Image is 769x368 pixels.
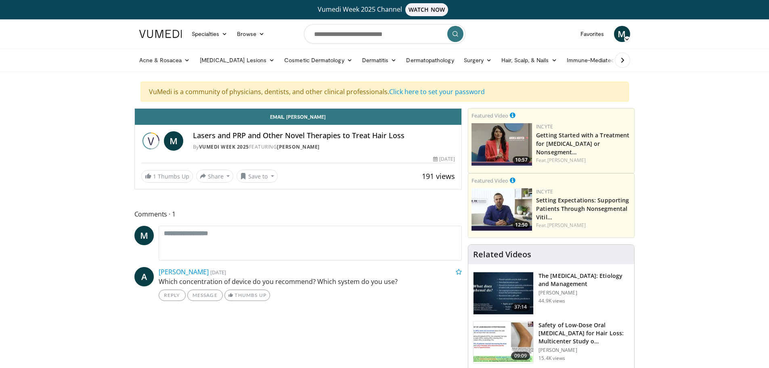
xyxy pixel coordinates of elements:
[536,157,631,164] div: Feat.
[513,156,530,164] span: 10:57
[433,156,455,163] div: [DATE]
[471,123,532,166] img: e02a99de-beb8-4d69-a8cb-018b1ffb8f0c.png.150x105_q85_crop-smart_upscale.jpg
[539,298,565,304] p: 44.9K views
[536,196,629,221] a: Setting Expectations: Supporting Patients Through Nonsegmental Vitil…
[195,52,280,68] a: [MEDICAL_DATA] Lesions
[614,26,630,42] a: M
[159,267,209,276] a: [PERSON_NAME]
[471,188,532,231] a: 12:50
[511,352,530,360] span: 09:09
[401,52,459,68] a: Dermatopathology
[547,222,586,229] a: [PERSON_NAME]
[140,3,629,16] a: Vumedi Week 2025 ChannelWATCH NOW
[511,303,530,311] span: 37:14
[539,321,629,345] h3: Safety of Low-Dose Oral [MEDICAL_DATA] for Hair Loss: Multicenter Study o…
[277,143,320,150] a: [PERSON_NAME]
[187,26,233,42] a: Specialties
[279,52,357,68] a: Cosmetic Dermatology
[141,131,161,151] img: Vumedi Week 2025
[547,157,586,164] a: [PERSON_NAME]
[134,52,195,68] a: Acne & Rosacea
[539,272,629,288] h3: The [MEDICAL_DATA]: Etiology and Management
[473,250,531,259] h4: Related Videos
[232,26,269,42] a: Browse
[471,188,532,231] img: 98b3b5a8-6d6d-4e32-b979-fd4084b2b3f2.png.150x105_q85_crop-smart_upscale.jpg
[536,123,553,130] a: Incyte
[539,347,629,353] p: [PERSON_NAME]
[224,290,270,301] a: Thumbs Up
[199,143,249,150] a: Vumedi Week 2025
[134,209,462,219] span: Comments 1
[134,267,154,286] a: A
[139,30,182,38] img: VuMedi Logo
[164,131,183,151] a: M
[159,277,462,286] p: Which concentration of device do you recommend? Which system do you use?
[536,131,629,156] a: Getting Started with a Treatment for [MEDICAL_DATA] or Nonsegment…
[357,52,402,68] a: Dermatitis
[140,82,629,102] div: VuMedi is a community of physicians, dentists, and other clinical professionals.
[459,52,497,68] a: Surgery
[576,26,609,42] a: Favorites
[210,269,226,276] small: [DATE]
[134,226,154,245] a: M
[497,52,562,68] a: Hair, Scalp, & Nails
[473,321,629,364] a: 09:09 Safety of Low-Dose Oral [MEDICAL_DATA] for Hair Loss: Multicenter Study o… [PERSON_NAME] 15...
[422,171,455,181] span: 191 views
[513,221,530,229] span: 12:50
[471,177,508,184] small: Featured Video
[141,170,193,183] a: 1 Thumbs Up
[471,112,508,119] small: Featured Video
[187,290,223,301] a: Message
[193,131,455,140] h4: Lasers and PRP and Other Novel Therapies to Treat Hair Loss
[474,272,533,314] img: c5af237d-e68a-4dd3-8521-77b3daf9ece4.150x105_q85_crop-smart_upscale.jpg
[536,188,553,195] a: Incyte
[539,290,629,296] p: [PERSON_NAME]
[473,272,629,315] a: 37:14 The [MEDICAL_DATA]: Etiology and Management [PERSON_NAME] 44.9K views
[159,290,186,301] a: Reply
[539,355,565,362] p: 15.4K views
[471,123,532,166] a: 10:57
[304,24,465,44] input: Search topics, interventions
[237,170,278,183] button: Save to
[193,143,455,151] div: By FEATURING
[153,172,156,180] span: 1
[196,170,234,183] button: Share
[389,87,485,96] a: Click here to set your password
[536,222,631,229] div: Feat.
[405,3,448,16] span: WATCH NOW
[135,109,462,125] a: Email [PERSON_NAME]
[474,322,533,364] img: 83a686ce-4f43-4faf-a3e0-1f3ad054bd57.150x105_q85_crop-smart_upscale.jpg
[562,52,627,68] a: Immune-Mediated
